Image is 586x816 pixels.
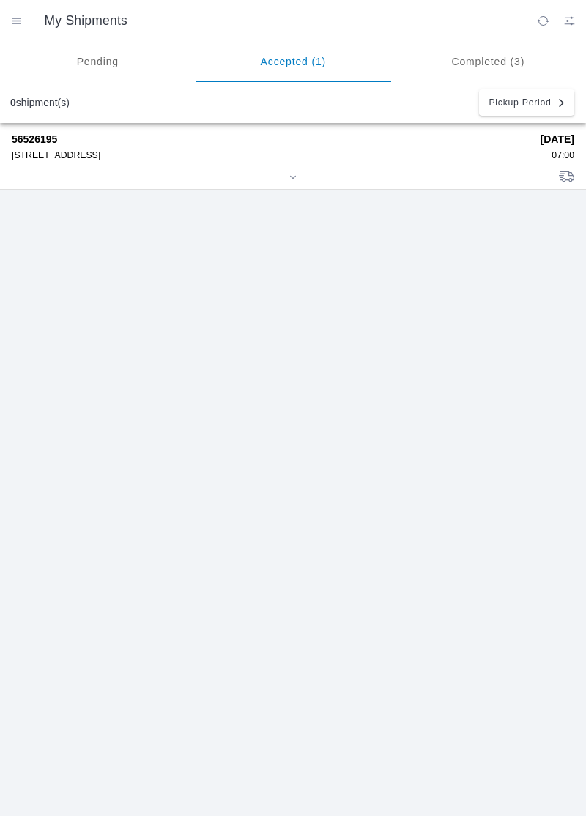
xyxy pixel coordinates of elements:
ion-segment-button: Accepted (1) [196,41,391,82]
ion-segment-button: Completed (3) [390,41,586,82]
div: [STREET_ADDRESS] [12,150,530,160]
strong: [DATE] [541,133,574,145]
div: 07:00 [541,150,574,160]
b: 0 [10,97,16,108]
ion-title: My Shipments [30,13,530,29]
div: shipment(s) [10,97,70,108]
span: Pickup Period [489,98,551,107]
strong: 56526195 [12,133,530,145]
